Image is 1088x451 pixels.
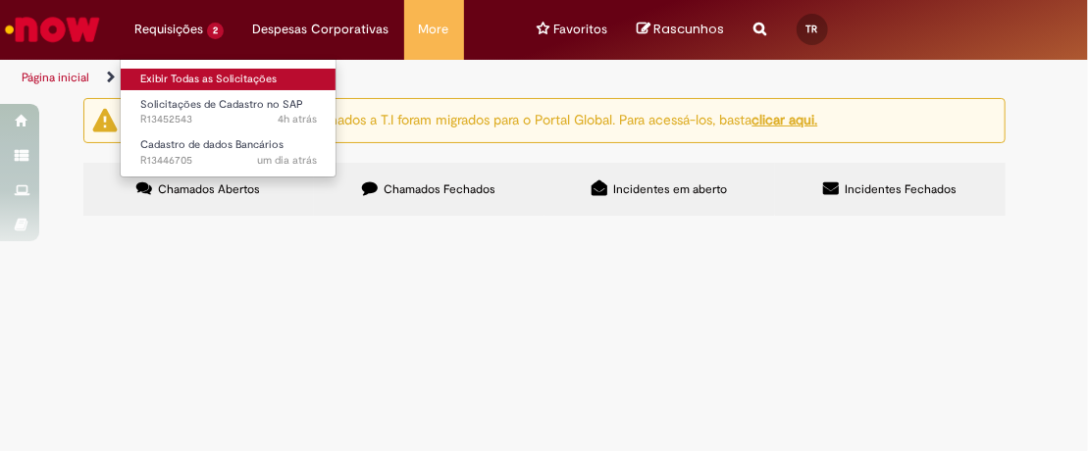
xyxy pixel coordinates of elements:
span: Solicitações de Cadastro no SAP [140,97,303,112]
span: Requisições [134,20,203,39]
ul: Requisições [120,59,337,177]
span: R13452543 [140,112,317,127]
span: Despesas Corporativas [253,20,389,39]
span: More [419,20,449,39]
a: Exibir Todas as Solicitações [121,69,337,90]
time: 26/08/2025 08:36:49 [257,153,317,168]
img: ServiceNow [2,10,103,49]
ul: Trilhas de página [15,60,620,96]
a: No momento, sua lista de rascunhos tem 0 Itens [638,20,725,38]
span: Chamados Fechados [384,181,495,197]
a: Página inicial [22,70,89,85]
span: um dia atrás [257,153,317,168]
span: Incidentes Fechados [845,181,957,197]
span: 4h atrás [278,112,317,126]
span: Cadastro de dados Bancários [140,137,284,152]
span: Chamados Abertos [158,181,260,197]
span: TR [806,23,818,35]
time: 27/08/2025 13:49:56 [278,112,317,126]
span: R13446705 [140,153,317,169]
span: Favoritos [554,20,608,39]
a: Aberto R13446705 : Cadastro de dados Bancários [121,134,337,171]
span: 2 [207,23,224,39]
ng-bind-html: Atenção: alguns chamados relacionados a T.I foram migrados para o Portal Global. Para acessá-los,... [122,111,818,128]
a: Aberto R13452543 : Solicitações de Cadastro no SAP [121,94,337,130]
a: clicar aqui. [752,111,818,128]
span: Incidentes em aberto [613,181,727,197]
span: Rascunhos [654,20,725,38]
